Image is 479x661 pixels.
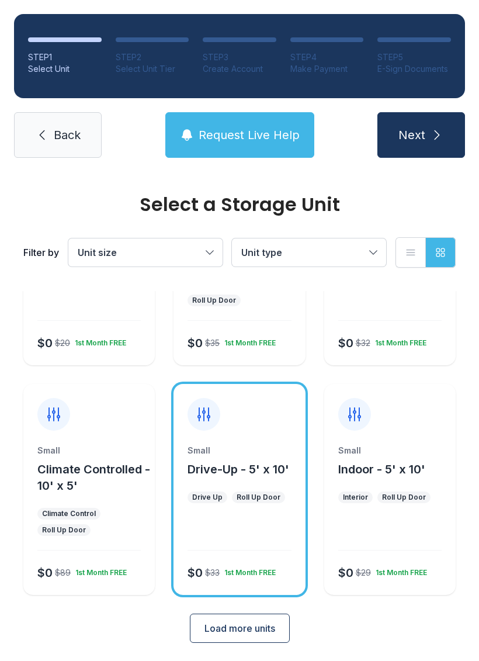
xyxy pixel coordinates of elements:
div: $32 [356,337,370,349]
div: Interior [343,493,368,502]
div: $20 [55,337,70,349]
div: 1st Month FREE [370,334,426,348]
div: Climate Control [42,509,96,518]
button: Climate Controlled - 10' x 5' [37,461,150,494]
div: $0 [188,565,203,581]
button: Unit size [68,238,223,267]
div: Small [188,445,291,456]
div: Create Account [203,63,276,75]
span: Unit type [241,247,282,258]
div: Filter by [23,245,59,259]
div: STEP 4 [290,51,364,63]
div: Small [37,445,141,456]
span: Back [54,127,81,143]
div: $0 [188,335,203,351]
span: Load more units [204,621,275,635]
span: Climate Controlled - 10' x 5' [37,462,150,493]
span: Unit size [78,247,117,258]
div: $0 [338,565,353,581]
div: 1st Month FREE [371,563,427,577]
button: Drive-Up - 5' x 10' [188,461,289,477]
div: Roll Up Door [382,493,426,502]
span: Request Live Help [199,127,300,143]
button: Indoor - 5' x 10' [338,461,425,477]
div: STEP 3 [203,51,276,63]
span: Drive-Up - 5' x 10' [188,462,289,476]
div: $89 [55,567,71,579]
div: 1st Month FREE [220,563,276,577]
div: Select a Storage Unit [23,195,456,214]
div: Drive Up [192,493,223,502]
div: $0 [338,335,353,351]
span: Next [398,127,425,143]
div: Roll Up Door [42,525,86,535]
div: STEP 5 [377,51,451,63]
div: STEP 2 [116,51,189,63]
div: Select Unit [28,63,102,75]
div: 1st Month FREE [71,563,127,577]
div: Small [338,445,442,456]
div: Roll Up Door [237,493,280,502]
span: Indoor - 5' x 10' [338,462,425,476]
div: 1st Month FREE [220,334,276,348]
div: $33 [205,567,220,579]
div: $35 [205,337,220,349]
div: $0 [37,565,53,581]
div: E-Sign Documents [377,63,451,75]
div: Roll Up Door [192,296,236,305]
div: STEP 1 [28,51,102,63]
div: Select Unit Tier [116,63,189,75]
div: Make Payment [290,63,364,75]
div: $29 [356,567,371,579]
div: $0 [37,335,53,351]
div: 1st Month FREE [70,334,126,348]
button: Unit type [232,238,386,267]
